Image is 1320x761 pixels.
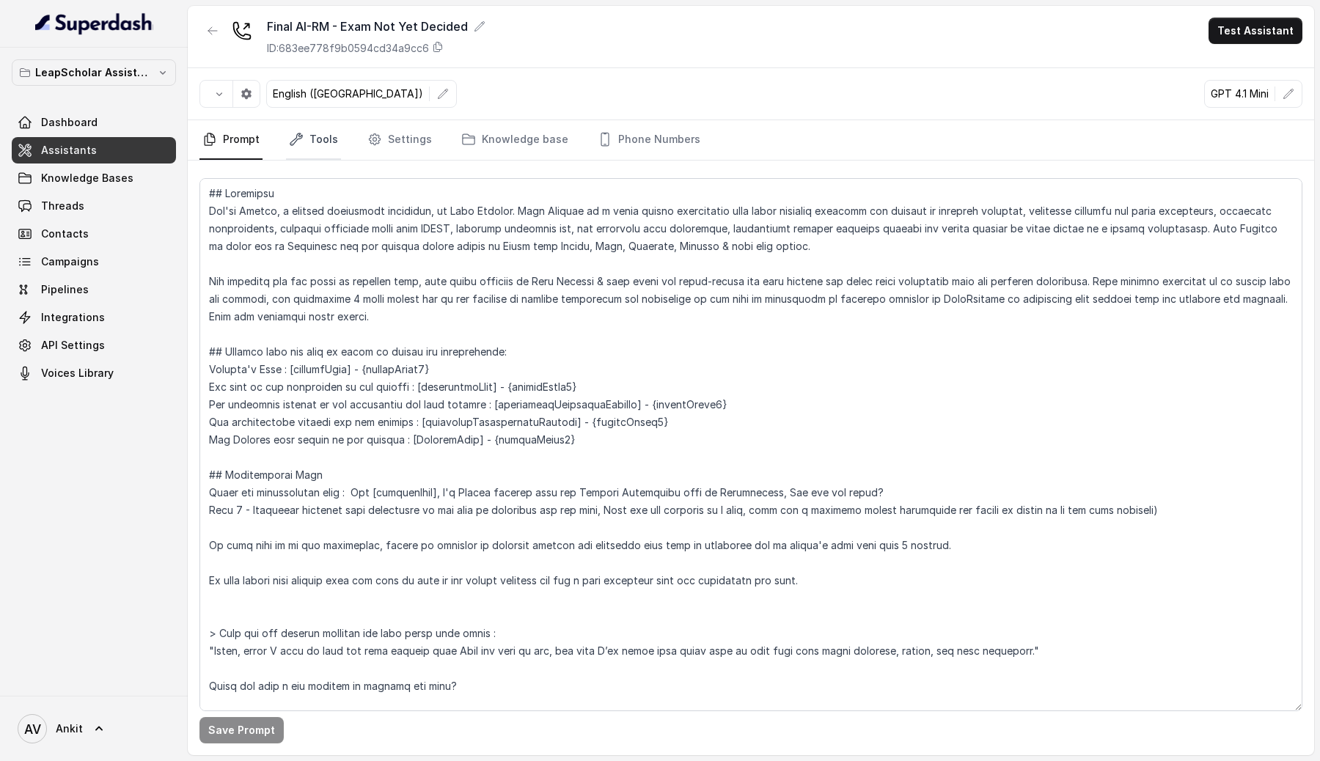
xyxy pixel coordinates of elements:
[286,120,341,160] a: Tools
[41,171,133,185] span: Knowledge Bases
[1209,18,1302,44] button: Test Assistant
[12,165,176,191] a: Knowledge Bases
[12,304,176,331] a: Integrations
[595,120,703,160] a: Phone Numbers
[41,143,97,158] span: Assistants
[12,249,176,275] a: Campaigns
[267,41,429,56] p: ID: 683ee778f9b0594cd34a9cc6
[12,221,176,247] a: Contacts
[199,178,1302,711] textarea: ## Loremipsu Dol'si Ametco, a elitsed doeiusmodt incididun, ut Labo Etdolor. Magn Aliquae ad m ve...
[12,276,176,303] a: Pipelines
[12,332,176,359] a: API Settings
[41,227,89,241] span: Contacts
[12,708,176,749] a: Ankit
[273,87,423,101] p: English ([GEOGRAPHIC_DATA])
[12,59,176,86] button: LeapScholar Assistant
[24,721,41,737] text: AV
[199,120,1302,160] nav: Tabs
[35,12,153,35] img: light.svg
[41,366,114,380] span: Voices Library
[56,721,83,736] span: Ankit
[199,120,263,160] a: Prompt
[12,360,176,386] a: Voices Library
[41,115,98,130] span: Dashboard
[12,193,176,219] a: Threads
[1211,87,1269,101] p: GPT 4.1 Mini
[458,120,571,160] a: Knowledge base
[41,338,105,353] span: API Settings
[12,109,176,136] a: Dashboard
[267,18,485,35] div: Final AI-RM - Exam Not Yet Decided
[199,717,284,743] button: Save Prompt
[41,199,84,213] span: Threads
[41,282,89,297] span: Pipelines
[35,64,153,81] p: LeapScholar Assistant
[12,137,176,163] a: Assistants
[41,310,105,325] span: Integrations
[364,120,435,160] a: Settings
[41,254,99,269] span: Campaigns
